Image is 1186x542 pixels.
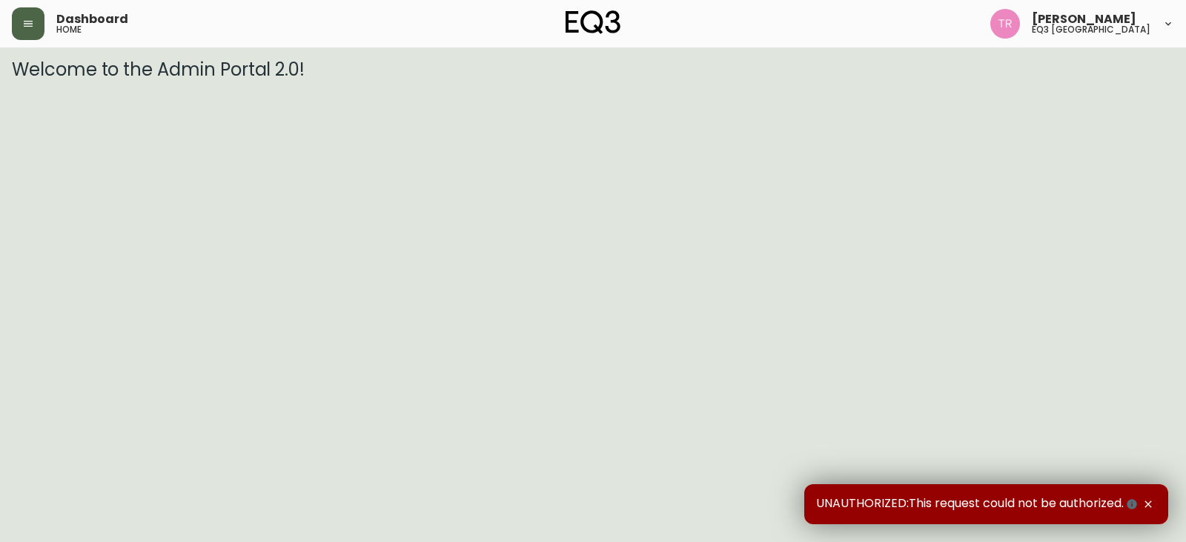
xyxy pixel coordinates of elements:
[566,10,620,34] img: logo
[12,59,1174,80] h3: Welcome to the Admin Portal 2.0!
[816,496,1140,512] span: UNAUTHORIZED:This request could not be authorized.
[56,13,128,25] span: Dashboard
[1032,13,1136,25] span: [PERSON_NAME]
[990,9,1020,39] img: 214b9049a7c64896e5c13e8f38ff7a87
[1032,25,1150,34] h5: eq3 [GEOGRAPHIC_DATA]
[56,25,82,34] h5: home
